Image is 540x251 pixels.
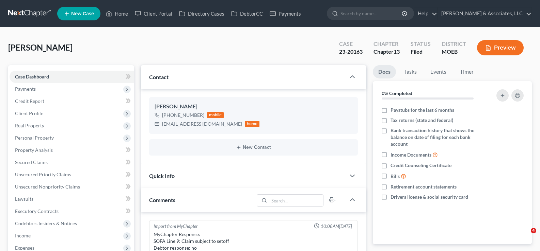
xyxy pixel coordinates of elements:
div: home [245,121,260,127]
a: Lawsuits [10,193,134,205]
a: Events [425,65,452,78]
span: Property Analysis [15,147,53,153]
a: Docs [373,65,396,78]
span: Bank transaction history that shows the balance on date of filing for each bank account [391,127,486,147]
div: Chapter [374,40,400,48]
div: [PERSON_NAME] [155,103,353,111]
span: Secured Claims [15,159,48,165]
span: Unsecured Nonpriority Claims [15,184,80,190]
a: Unsecured Priority Claims [10,168,134,181]
a: Client Portal [131,7,176,20]
div: MOEB [442,48,466,56]
button: New Contact [155,145,353,150]
span: Credit Report [15,98,44,104]
a: Case Dashboard [10,71,134,83]
a: Credit Report [10,95,134,107]
div: Status [411,40,431,48]
div: 23-20163 [339,48,363,56]
input: Search... [269,195,323,206]
div: [EMAIL_ADDRESS][DOMAIN_NAME] [162,121,242,127]
div: District [442,40,466,48]
span: Comments [149,197,175,203]
a: DebtorCC [228,7,266,20]
span: Codebtors Insiders & Notices [15,220,77,226]
span: [PERSON_NAME] [8,42,73,52]
span: Expenses [15,245,34,251]
a: Secured Claims [10,156,134,168]
span: Unsecured Priority Claims [15,172,71,177]
a: Property Analysis [10,144,134,156]
span: Bills [391,173,400,180]
span: Income Documents [391,151,431,158]
a: Help [414,7,437,20]
span: Quick Info [149,173,175,179]
span: Income [15,233,31,238]
a: Directory Cases [176,7,228,20]
span: Case Dashboard [15,74,49,79]
span: Personal Property [15,135,54,141]
span: 13 [394,48,400,55]
input: Search by name... [340,7,403,20]
div: mobile [207,112,224,118]
span: Retirement account statements [391,183,457,190]
span: 10:08AM[DATE] [321,223,352,230]
div: [PHONE_NUMBER] [162,112,204,119]
span: Lawsuits [15,196,33,202]
iframe: Intercom live chat [517,228,533,244]
a: Timer [455,65,479,78]
span: New Case [71,11,94,16]
span: Executory Contracts [15,208,59,214]
a: Tasks [399,65,422,78]
span: Credit Counseling Certificate [391,162,451,169]
div: Chapter [374,48,400,56]
span: Payments [15,86,36,92]
a: [PERSON_NAME] & Associates, LLC [438,7,531,20]
span: Real Property [15,123,44,128]
span: Contact [149,74,169,80]
span: Tax returns (state and federal) [391,117,453,124]
div: Case [339,40,363,48]
button: Preview [477,40,524,55]
span: Client Profile [15,110,43,116]
span: 4 [531,228,536,233]
span: Drivers license & social security card [391,194,468,200]
span: Paystubs for the last 6 months [391,107,454,113]
div: Filed [411,48,431,56]
div: Import from MyChapter [154,223,198,230]
a: Unsecured Nonpriority Claims [10,181,134,193]
a: Home [102,7,131,20]
a: Executory Contracts [10,205,134,217]
a: Payments [266,7,304,20]
strong: 0% Completed [382,90,412,96]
